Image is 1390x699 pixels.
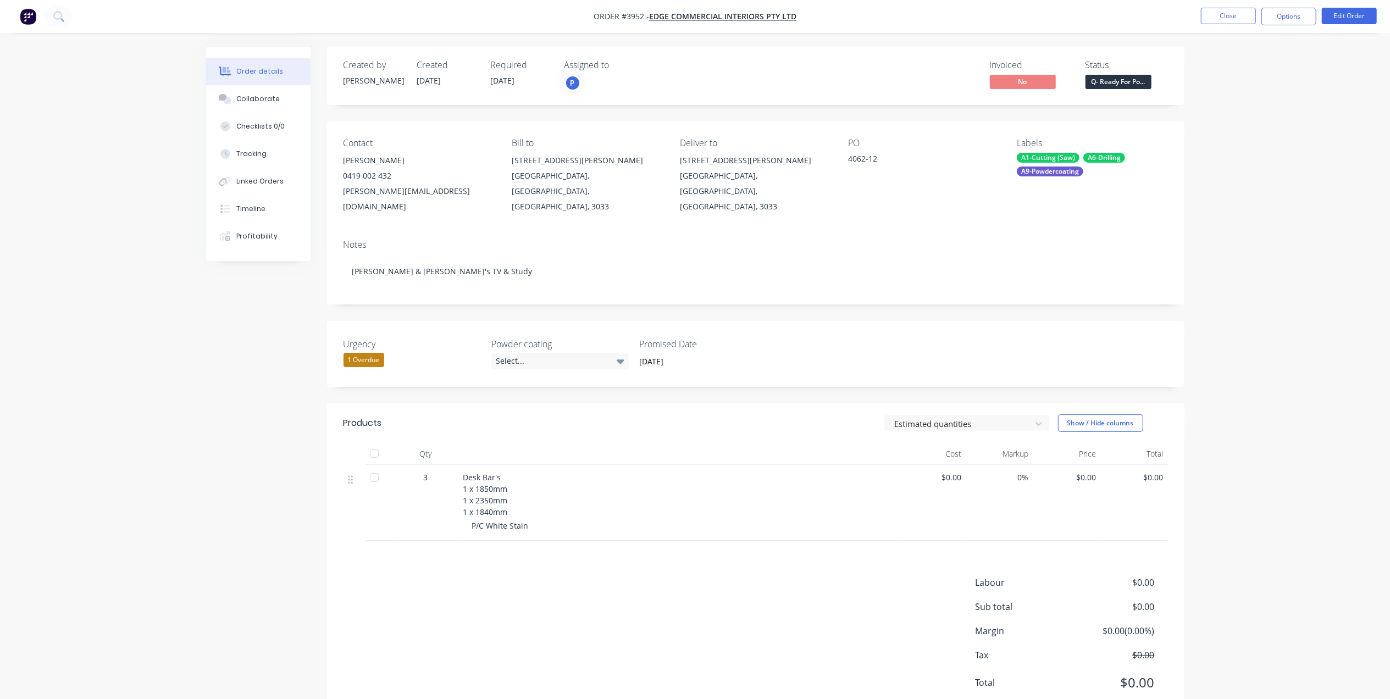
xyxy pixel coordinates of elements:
[344,138,494,148] div: Contact
[1100,443,1168,465] div: Total
[1201,8,1256,24] button: Close
[20,8,36,25] img: Factory
[344,75,404,86] div: [PERSON_NAME]
[417,75,441,86] span: [DATE]
[1017,153,1079,163] div: A1-Cutting (Saw)
[1322,8,1377,24] button: Edit Order
[1261,8,1316,25] button: Options
[491,353,629,369] div: Select...
[344,240,1168,250] div: Notes
[512,153,662,168] div: [STREET_ADDRESS][PERSON_NAME]
[1073,576,1154,589] span: $0.00
[236,231,278,241] div: Profitability
[899,443,966,465] div: Cost
[1058,414,1143,432] button: Show / Hide columns
[976,648,1073,662] span: Tax
[1073,648,1154,662] span: $0.00
[491,75,515,86] span: [DATE]
[512,153,662,214] div: [STREET_ADDRESS][PERSON_NAME][GEOGRAPHIC_DATA], [GEOGRAPHIC_DATA], [GEOGRAPHIC_DATA], 3033
[903,471,962,483] span: $0.00
[344,337,481,351] label: Urgency
[344,254,1168,288] div: [PERSON_NAME] & [PERSON_NAME]'s TV & Study
[1017,167,1083,176] div: A9-Powdercoating
[1073,673,1154,692] span: $0.00
[849,153,986,168] div: 4062-12
[491,337,629,351] label: Powder coating
[680,153,830,214] div: [STREET_ADDRESS][PERSON_NAME][GEOGRAPHIC_DATA], [GEOGRAPHIC_DATA], [GEOGRAPHIC_DATA], 3033
[344,153,494,168] div: [PERSON_NAME]
[344,153,494,214] div: [PERSON_NAME]0419 002 432[PERSON_NAME][EMAIL_ADDRESS][DOMAIN_NAME]
[976,624,1073,637] span: Margin
[236,121,285,131] div: Checklists 0/0
[990,60,1072,70] div: Invoiced
[1086,75,1151,88] span: Q- Ready For Po...
[512,168,662,214] div: [GEOGRAPHIC_DATA], [GEOGRAPHIC_DATA], [GEOGRAPHIC_DATA], 3033
[393,443,459,465] div: Qty
[344,60,404,70] div: Created by
[1038,471,1097,483] span: $0.00
[206,195,311,223] button: Timeline
[976,576,1073,589] span: Labour
[236,94,280,104] div: Collaborate
[966,443,1033,465] div: Markup
[1033,443,1101,465] div: Price
[594,12,649,22] span: Order #3952 -
[344,353,384,367] div: 1 Overdue
[564,75,581,91] button: P
[1073,600,1154,613] span: $0.00
[976,600,1073,613] span: Sub total
[639,337,777,351] label: Promised Date
[976,676,1073,689] span: Total
[1017,138,1167,148] div: Labels
[1073,624,1154,637] span: $0.00 ( 0.00 %)
[236,149,267,159] div: Tracking
[206,140,311,168] button: Tracking
[206,168,311,195] button: Linked Orders
[680,168,830,214] div: [GEOGRAPHIC_DATA], [GEOGRAPHIC_DATA], [GEOGRAPHIC_DATA], 3033
[1086,60,1168,70] div: Status
[236,66,283,76] div: Order details
[512,138,662,148] div: Bill to
[1105,471,1164,483] span: $0.00
[990,75,1056,88] span: No
[236,176,284,186] div: Linked Orders
[206,113,311,140] button: Checklists 0/0
[491,60,551,70] div: Required
[970,471,1029,483] span: 0%
[680,153,830,168] div: [STREET_ADDRESS][PERSON_NAME]
[564,60,674,70] div: Assigned to
[680,138,830,148] div: Deliver to
[236,204,265,214] div: Timeline
[417,60,478,70] div: Created
[206,223,311,250] button: Profitability
[472,520,529,531] span: P/C White Stain
[344,417,382,430] div: Products
[424,471,428,483] span: 3
[1083,153,1125,163] div: A6-Drilling
[632,353,768,370] input: Enter date
[463,472,508,517] span: Desk Bar's 1 x 1850mm 1 x 2350mm 1 x 1840mm
[344,184,494,214] div: [PERSON_NAME][EMAIL_ADDRESS][DOMAIN_NAME]
[849,138,999,148] div: PO
[649,12,796,22] a: Edge Commercial Interiors Pty Ltd
[1086,75,1151,91] button: Q- Ready For Po...
[344,168,494,184] div: 0419 002 432
[206,85,311,113] button: Collaborate
[206,58,311,85] button: Order details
